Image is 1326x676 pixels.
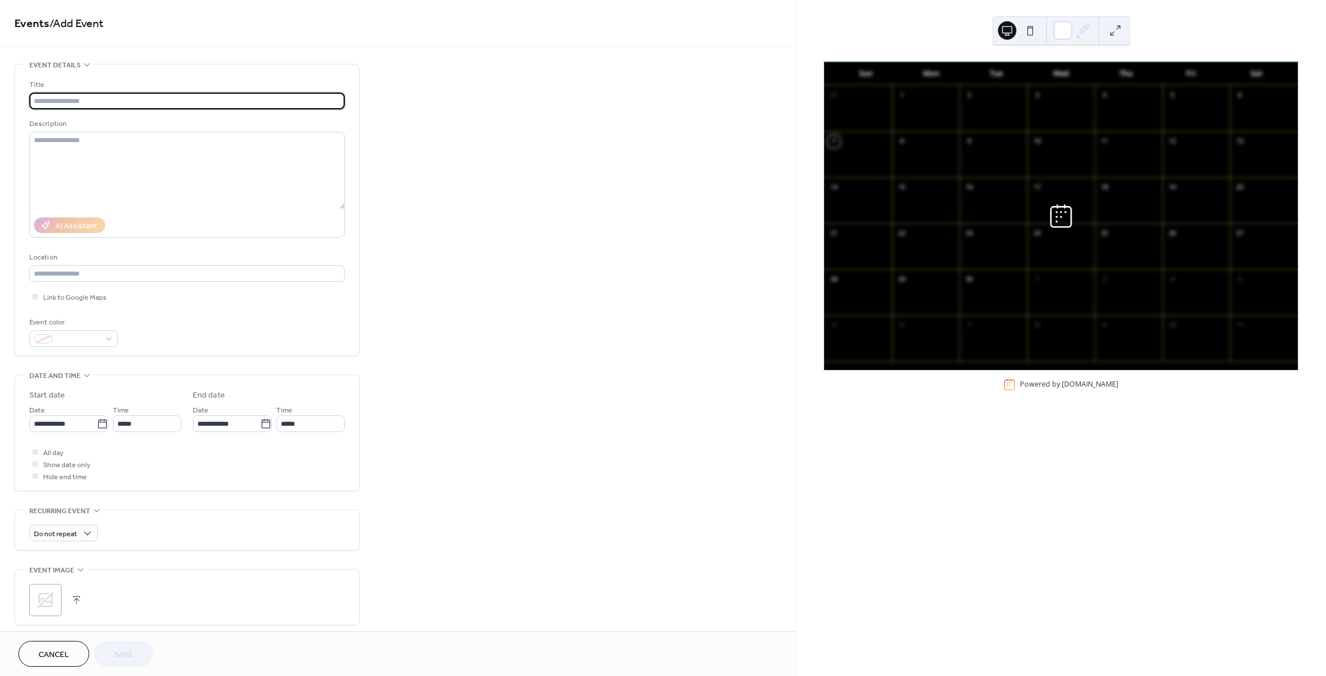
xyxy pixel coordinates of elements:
[963,135,976,148] div: 9
[29,118,342,130] div: Description
[896,181,908,194] div: 15
[29,564,74,576] span: Event image
[1031,135,1043,148] div: 10
[1166,273,1179,286] div: 3
[896,135,908,148] div: 8
[1166,227,1179,240] div: 26
[828,89,840,102] div: 31
[963,89,976,102] div: 2
[14,13,49,35] a: Events
[276,404,292,417] span: Time
[1166,135,1179,148] div: 12
[18,641,89,667] button: Cancel
[1233,319,1246,332] div: 11
[963,62,1028,85] div: Tue
[963,273,976,286] div: 30
[193,404,208,417] span: Date
[29,584,62,616] div: ;
[828,135,840,148] div: 7
[1233,89,1246,102] div: 6
[963,227,976,240] div: 23
[43,447,63,459] span: All day
[29,370,81,382] span: Date and time
[29,251,342,263] div: Location
[1233,135,1246,148] div: 13
[1233,227,1246,240] div: 27
[113,404,129,417] span: Time
[896,89,908,102] div: 1
[29,59,81,71] span: Event details
[896,273,908,286] div: 29
[1031,227,1043,240] div: 24
[1093,62,1159,85] div: Thu
[963,181,976,194] div: 16
[1166,181,1179,194] div: 19
[1224,62,1289,85] div: Sat
[1098,181,1111,194] div: 18
[896,227,908,240] div: 22
[29,316,116,329] div: Event color
[1233,273,1246,286] div: 4
[1098,319,1111,332] div: 9
[896,319,908,332] div: 6
[1098,89,1111,102] div: 4
[1031,319,1043,332] div: 8
[1031,181,1043,194] div: 17
[1166,319,1179,332] div: 10
[1062,379,1118,389] a: [DOMAIN_NAME]
[1233,181,1246,194] div: 20
[29,505,90,517] span: Recurring event
[39,649,69,661] span: Cancel
[963,319,976,332] div: 7
[49,13,104,35] span: / Add Event
[1028,62,1093,85] div: Wed
[43,292,106,304] span: Link to Google Maps
[29,389,65,402] div: Start date
[1031,89,1043,102] div: 3
[1031,273,1043,286] div: 1
[1020,379,1118,389] div: Powered by
[828,227,840,240] div: 21
[1098,273,1111,286] div: 2
[29,404,45,417] span: Date
[43,471,87,483] span: Hide end time
[833,62,898,85] div: Sun
[1098,227,1111,240] div: 25
[1166,89,1179,102] div: 5
[193,389,225,402] div: End date
[828,319,840,332] div: 5
[29,79,342,91] div: Title
[898,62,963,85] div: Mon
[43,459,90,471] span: Show date only
[34,528,77,541] span: Do not repeat
[828,273,840,286] div: 28
[1098,135,1111,148] div: 11
[1159,62,1224,85] div: Fri
[828,181,840,194] div: 14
